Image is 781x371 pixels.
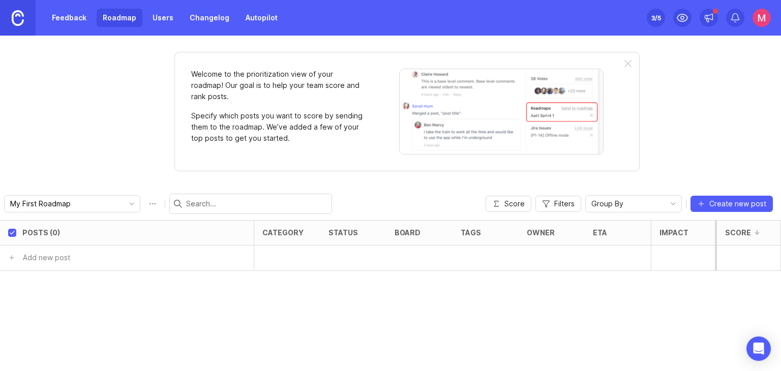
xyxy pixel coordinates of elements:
[46,9,93,27] a: Feedback
[504,199,525,209] span: Score
[647,9,665,27] button: 3/5
[753,9,771,27] img: Marco Li
[23,252,70,263] div: Add new post
[709,199,766,209] span: Create new post
[191,69,364,102] p: Welcome to the prioritization view of your roadmap! Our goal is to help your team score and rank ...
[725,229,751,236] div: Score
[262,229,304,236] div: category
[527,229,555,236] div: owner
[186,198,327,209] input: Search...
[585,195,682,212] div: toggle menu
[554,199,575,209] span: Filters
[239,9,284,27] a: Autopilot
[146,9,179,27] a: Users
[461,229,481,236] div: tags
[191,110,364,144] p: Specify which posts you want to score by sending them to the roadmap. We’ve added a few of your t...
[328,229,358,236] div: status
[659,229,688,236] div: Impact
[690,196,773,212] button: Create new post
[593,229,607,236] div: eta
[665,200,681,208] svg: toggle icon
[535,196,581,212] button: Filters
[486,196,531,212] button: Score
[399,69,604,154] img: When viewing a post, you can send it to a roadmap
[395,229,420,236] div: board
[124,200,140,208] svg: toggle icon
[144,196,161,212] button: Roadmap options
[22,229,60,236] div: Posts (0)
[12,10,24,26] img: Canny Home
[591,198,623,209] span: Group By
[10,198,123,209] input: My First Roadmap
[746,336,771,361] div: Open Intercom Messenger
[97,9,142,27] a: Roadmap
[4,195,140,212] div: toggle menu
[184,9,235,27] a: Changelog
[651,11,661,25] div: 3 /5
